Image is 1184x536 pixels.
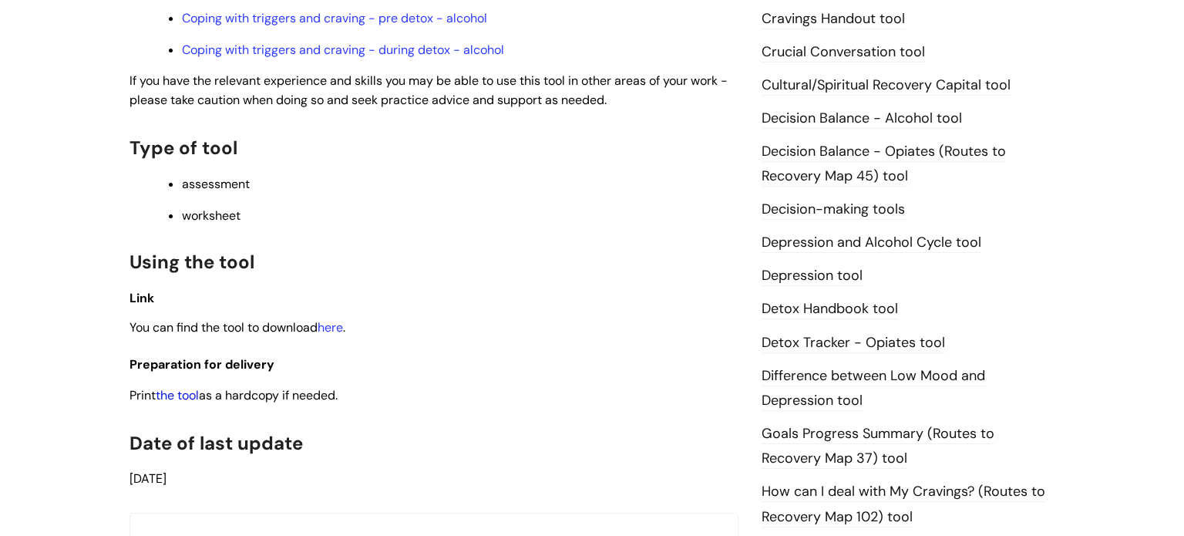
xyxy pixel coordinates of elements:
span: Print as a hardcopy if needed. [129,387,338,403]
a: Difference between Low Mood and Depression tool [762,366,985,411]
a: here [318,319,343,335]
span: Preparation for delivery [129,356,274,373]
a: Decision Balance - Opiates (Routes to Recovery Map 45) tool [762,142,1006,187]
a: Detox Handbook tool [762,299,898,319]
a: Decision Balance - Alcohol tool [762,109,962,129]
span: Date of last update [129,431,303,455]
span: Link [129,290,154,306]
a: Cultural/Spiritual Recovery Capital tool [762,76,1011,96]
a: Detox Tracker - Opiates tool [762,333,945,353]
span: If you have the relevant experience and skills you may be able to use this tool in other areas of... [129,72,728,108]
span: assessment [182,176,250,192]
a: Coping with triggers and craving - pre detox - alcohol [182,10,487,26]
span: [DATE] [129,470,166,487]
span: Type of tool [129,136,237,160]
span: worksheet [182,207,240,224]
a: Crucial Conversation tool [762,42,925,62]
a: the tool [156,387,199,403]
span: Using the tool [129,250,254,274]
a: Goals Progress Summary (Routes to Recovery Map 37) tool [762,424,994,469]
span: You can find the tool to download . [129,319,345,335]
a: Decision-making tools [762,200,905,220]
a: Coping with triggers and craving - during detox - alcohol [182,42,504,58]
a: Cravings Handout tool [762,9,905,29]
a: Depression tool [762,266,863,286]
a: How can I deal with My Cravings? (Routes to Recovery Map 102) tool [762,482,1045,527]
a: Depression and Alcohol Cycle tool [762,233,981,253]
